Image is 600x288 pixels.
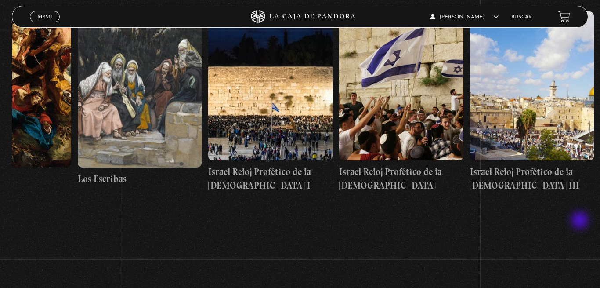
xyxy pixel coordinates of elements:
[470,165,594,193] h4: Israel Reloj Profético de la [DEMOGRAPHIC_DATA] III
[208,165,333,193] h4: Israel Reloj Profético de la [DEMOGRAPHIC_DATA] I
[78,172,202,186] h4: Los Escribas
[558,11,570,23] a: View your shopping cart
[339,165,463,193] h4: Israel Reloj Profético de la [DEMOGRAPHIC_DATA]
[430,15,499,20] span: [PERSON_NAME]
[38,14,52,19] span: Menu
[35,22,55,28] span: Cerrar
[511,15,532,20] a: Buscar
